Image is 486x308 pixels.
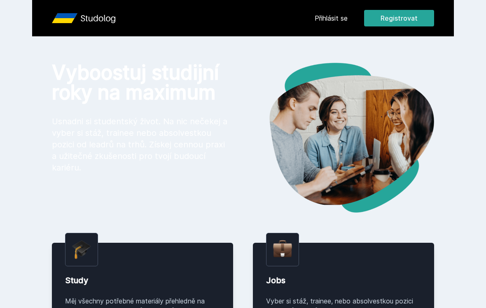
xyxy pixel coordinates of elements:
a: Přihlásit se [315,13,348,23]
div: Jobs [266,275,421,286]
img: briefcase.png [273,238,292,259]
img: graduation-cap.png [72,240,91,259]
button: Registrovat [364,10,434,26]
img: hero.png [243,63,434,213]
p: Usnadni si studentský život. Na nic nečekej a vyber si stáž, trainee nebo absolvestkou pozici od ... [52,116,230,173]
div: Study [65,275,220,286]
h1: Vyboostuj studijní roky na maximum [52,63,230,102]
